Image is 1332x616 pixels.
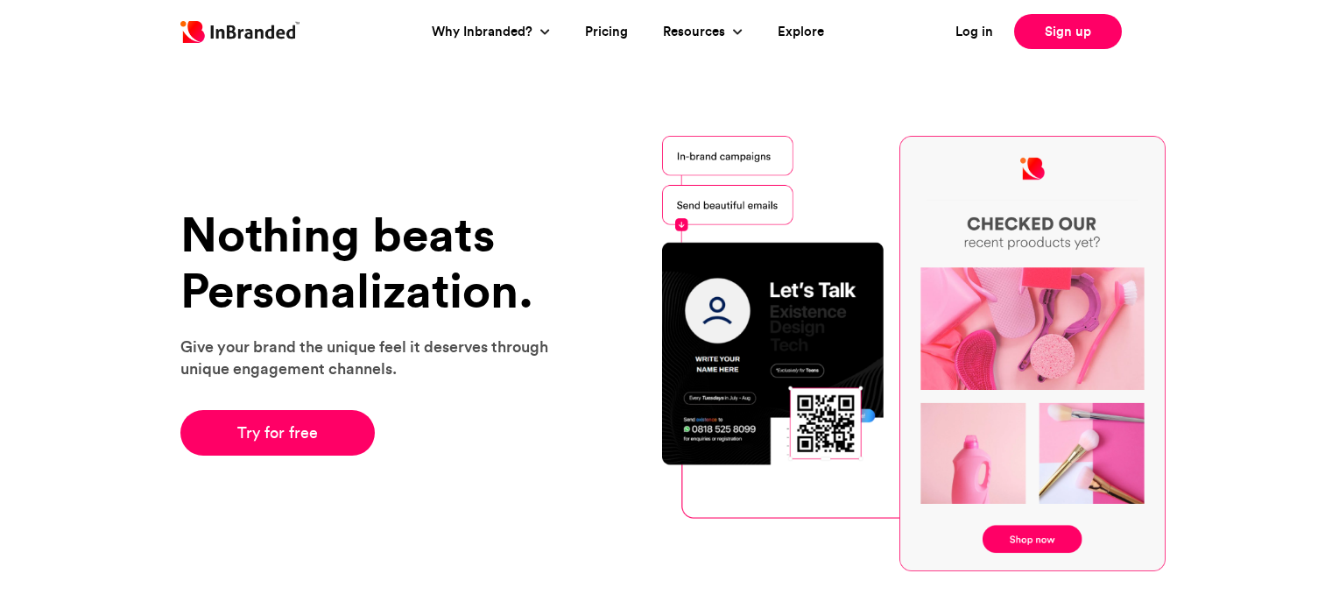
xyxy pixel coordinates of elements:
[180,336,570,379] p: Give your brand the unique feel it deserves through unique engagement channels.
[955,22,993,42] a: Log in
[663,22,729,42] a: Resources
[180,410,376,456] a: Try for free
[585,22,628,42] a: Pricing
[778,22,824,42] a: Explore
[1014,14,1122,49] a: Sign up
[180,21,300,43] img: Inbranded
[180,207,570,318] h1: Nothing beats Personalization.
[432,22,537,42] a: Why Inbranded?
